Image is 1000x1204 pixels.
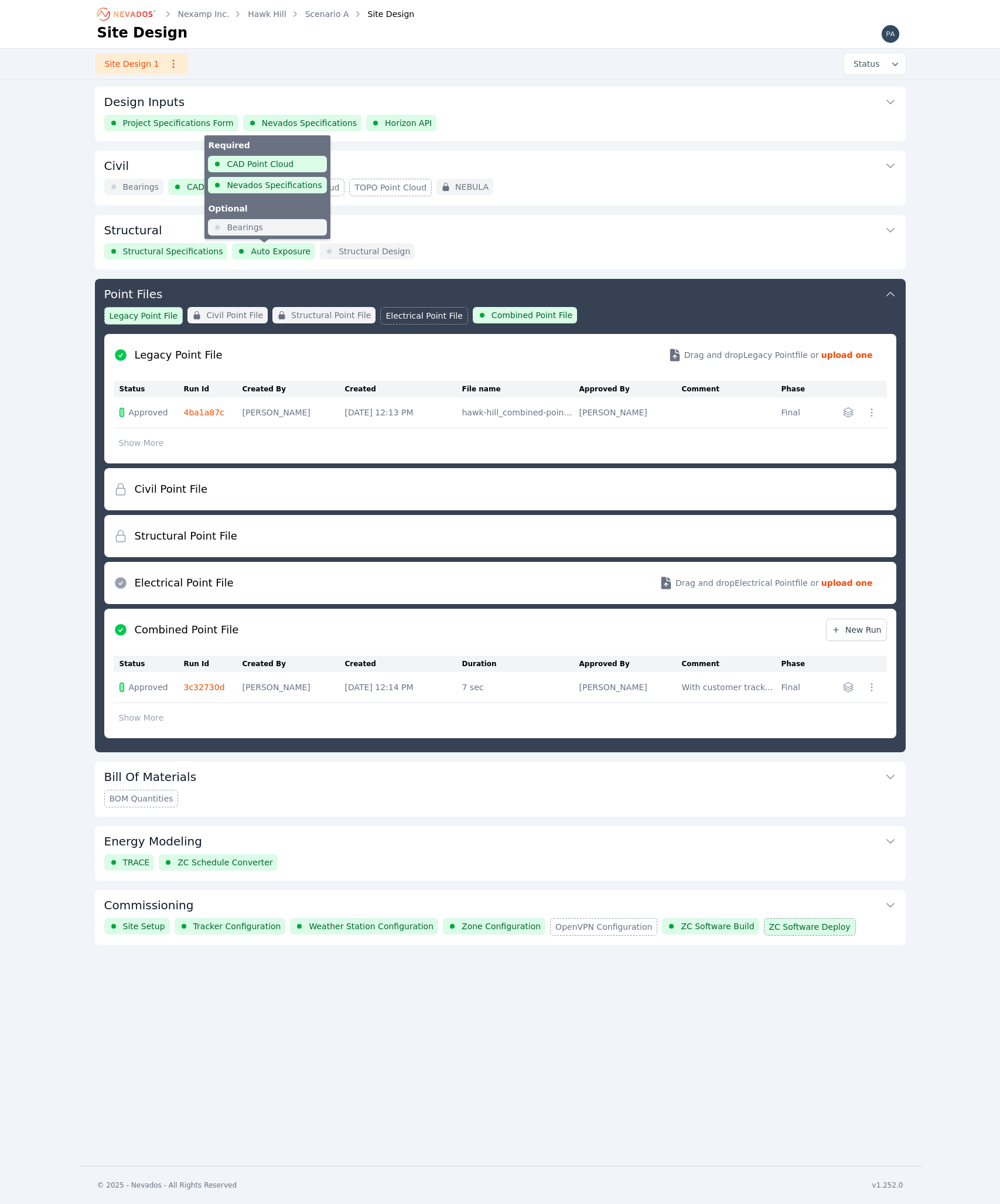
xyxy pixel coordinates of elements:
button: Point Files [104,279,896,307]
div: Point FilesLegacy Point FileCivil Point FileStructural Point FileElectrical Point FileCombined Po... [95,279,906,752]
div: Site Design [351,8,415,20]
h3: Civil [104,158,129,174]
span: NEBULA [455,181,489,193]
span: Auto Exposure [251,245,310,257]
a: New Run [826,619,887,641]
th: Duration [462,656,579,672]
h3: Commissioning [104,897,194,913]
a: Hawk Hill [248,8,286,20]
div: Energy ModelingTRACEZC Schedule Converter [95,826,906,881]
div: 7 sec [462,681,574,693]
h2: Electrical Point File [135,575,234,591]
span: Bearings [123,181,159,193]
div: hawk-hill_combined-point-file_097e7eeb.csv [462,407,574,418]
span: Site Setup [123,920,165,932]
strong: upload one [821,349,873,361]
th: Phase [781,381,817,397]
span: OpenVPN Configuration [555,921,652,933]
th: Approved By [579,656,682,672]
th: Comment [682,656,781,672]
h3: Point Files [104,286,163,302]
td: [DATE] 12:14 PM [345,672,462,703]
th: Comment [682,381,781,397]
span: Structural Specifications [123,245,223,257]
div: CommissioningSite SetupTracker ConfigurationWeather Station ConfigurationZone ConfigurationOpenVP... [95,890,906,945]
h2: Structural Point File [135,528,237,544]
th: File name [462,381,579,397]
h3: Structural [104,222,162,238]
th: Created By [243,656,345,672]
button: Structural [104,215,896,243]
h2: Civil Point File [135,481,207,497]
div: StructuralStructural SpecificationsAuto ExposureRequiredCAD Point CloudNevados SpecificationsOpti... [95,215,906,270]
th: Phase [781,656,817,672]
span: Weather Station Configuration [309,920,434,932]
span: Structural Point File [291,309,371,321]
div: v1.252.0 [872,1181,903,1190]
button: Design Inputs [104,87,896,115]
div: © 2025 - Nevados - All Rights Reserved [97,1181,237,1190]
span: Tracker Configuration [193,920,281,932]
th: Status [114,381,184,397]
span: Civil Point File [206,309,263,321]
a: Site Design 1 [95,53,188,74]
h2: Combined Point File [135,622,239,638]
button: Status [844,53,906,74]
td: [PERSON_NAME] [243,672,345,703]
a: 4ba1a87c [184,408,224,417]
span: Horizon API [385,117,432,129]
th: Approved By [579,381,682,397]
button: Drag and dropElectrical Pointfile or upload one [645,567,887,599]
button: Bill Of Materials [104,762,896,790]
th: Status [114,656,184,672]
a: 3c32730d [184,683,225,692]
span: Legacy Point File [110,310,178,322]
span: BOM Quantities [110,793,173,804]
button: Energy Modeling [104,826,896,854]
button: Civil [104,151,896,179]
h2: Legacy Point File [135,347,223,363]
span: New Run [831,624,882,636]
div: Bill Of MaterialsBOM Quantities [95,762,906,817]
span: Nevados Specifications [262,117,357,129]
th: Created By [243,381,345,397]
span: Drag and drop Electrical Point file or [675,577,819,589]
strong: upload one [821,577,873,589]
td: [PERSON_NAME] [243,397,345,428]
h3: Bill Of Materials [104,769,197,785]
span: CAD Point Cloud [187,181,254,193]
a: Scenario A [305,8,349,20]
button: Drag and dropLegacy Pointfile or upload one [654,339,887,371]
th: Run Id [184,381,243,397]
span: TOPO Point Cloud [354,182,426,193]
span: ZC Software Build [681,920,754,932]
span: Approved [129,407,168,418]
span: ZC Schedule Converter [178,857,272,868]
span: Project Specifications Form [123,117,234,129]
div: Design InputsProject Specifications FormNevados SpecificationsHorizon API [95,87,906,141]
span: Zone Configuration [462,920,541,932]
h3: Design Inputs [104,94,185,110]
button: Show More [114,432,169,454]
th: Created [345,656,462,672]
h3: Energy Modeling [104,833,202,850]
span: Status [849,58,880,70]
div: With customer tracker IDs and Labels [682,681,776,693]
span: Structural Design [339,245,410,257]
span: ZC Software Deploy [769,921,851,933]
nav: Breadcrumb [97,5,415,23]
th: Run Id [184,656,243,672]
span: Combined Point File [492,309,572,321]
span: TRACE [123,857,150,868]
td: [PERSON_NAME] [579,672,682,703]
span: Flood Point Cloud [268,182,340,193]
button: Show More [114,707,169,729]
a: Nexamp Inc. [178,8,230,20]
td: [PERSON_NAME] [579,397,682,428]
div: CivilBearingsCAD Point CloudFlood Point CloudTOPO Point CloudNEBULA [95,151,906,206]
span: Electrical Point File [385,310,462,322]
th: Created [345,381,462,397]
h1: Site Design [97,23,188,42]
img: patrick@nevados.solar [881,25,900,43]
td: [DATE] 12:13 PM [345,397,462,428]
